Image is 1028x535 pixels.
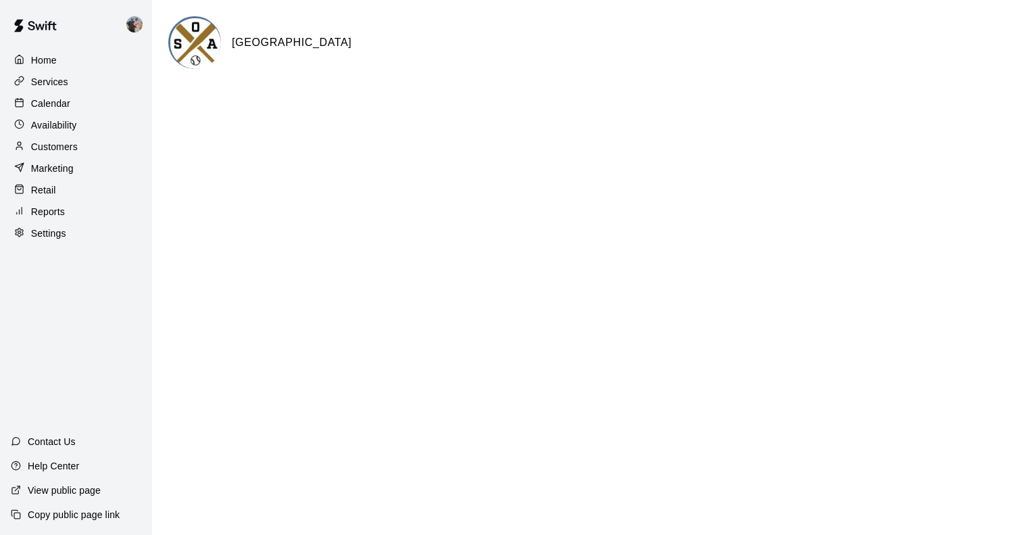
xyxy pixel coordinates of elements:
[124,11,152,38] div: Matt Minahan
[31,205,65,218] p: Reports
[11,72,141,92] a: Services
[31,162,74,175] p: Marketing
[31,183,56,197] p: Retail
[31,140,78,154] p: Customers
[31,118,77,132] p: Availability
[11,137,141,157] a: Customers
[31,53,57,67] p: Home
[11,50,141,70] a: Home
[28,508,120,521] p: Copy public page link
[11,115,141,135] a: Availability
[31,97,70,110] p: Calendar
[11,223,141,243] a: Settings
[28,435,76,448] p: Contact Us
[31,227,66,240] p: Settings
[31,75,68,89] p: Services
[28,484,101,497] p: View public page
[11,158,141,179] a: Marketing
[11,93,141,114] a: Calendar
[11,202,141,222] a: Reports
[232,34,351,51] h6: [GEOGRAPHIC_DATA]
[170,18,221,69] img: Old School Academy logo
[28,459,79,473] p: Help Center
[126,16,143,32] img: Matt Minahan
[11,180,141,200] a: Retail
